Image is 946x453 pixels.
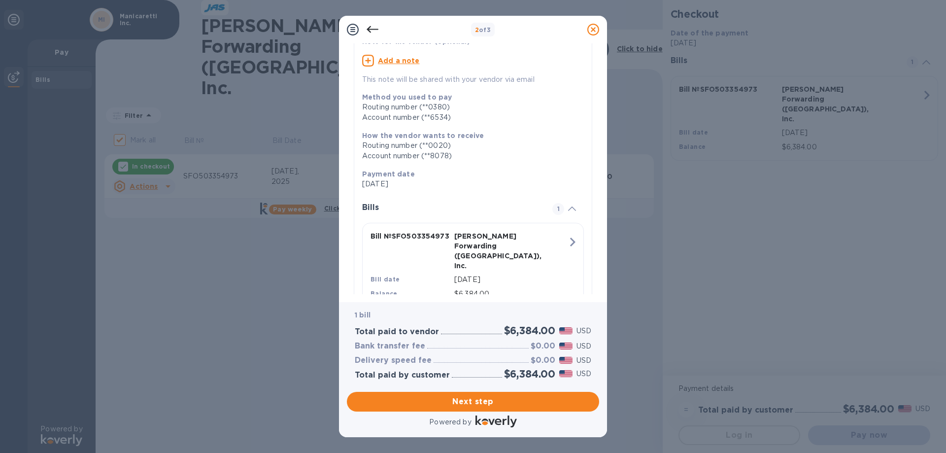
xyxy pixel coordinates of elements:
[362,140,576,151] div: Routing number (**0020)
[504,324,555,337] h2: $6,384.00
[355,342,425,351] h3: Bank transfer fee
[371,276,400,283] b: Bill date
[576,355,591,366] p: USD
[355,396,591,408] span: Next step
[355,356,432,365] h3: Delivery speed fee
[378,57,420,65] u: Add a note
[559,343,573,349] img: USD
[576,326,591,336] p: USD
[531,356,555,365] h3: $0.00
[362,170,415,178] b: Payment date
[362,132,484,139] b: How the vendor wants to receive
[475,416,517,427] img: Logo
[504,368,555,380] h2: $6,384.00
[355,327,439,337] h3: Total paid to vendor
[362,93,452,101] b: Method you used to pay
[362,203,541,212] h3: Bills
[347,392,599,412] button: Next step
[371,290,398,297] b: Balance
[362,112,576,123] div: Account number (**6534)
[475,26,479,34] span: 2
[559,370,573,377] img: USD
[355,371,450,380] h3: Total paid by customer
[454,275,568,285] p: [DATE]
[362,74,584,85] p: This note will be shared with your vendor via email
[355,311,371,319] b: 1 bill
[559,327,573,334] img: USD
[576,341,591,351] p: USD
[552,203,564,215] span: 1
[475,26,491,34] b: of 3
[531,342,555,351] h3: $0.00
[362,151,576,161] div: Account number (**8078)
[371,231,450,241] p: Bill № SFO503354973
[429,417,471,427] p: Powered by
[362,223,584,308] button: Bill №SFO503354973[PERSON_NAME] Forwarding ([GEOGRAPHIC_DATA]), Inc.Bill date[DATE]Balance$6,384.00
[454,231,534,271] p: [PERSON_NAME] Forwarding ([GEOGRAPHIC_DATA]), Inc.
[362,179,576,189] p: [DATE]
[362,102,576,112] div: Routing number (**0380)
[576,369,591,379] p: USD
[454,289,568,299] p: $6,384.00
[362,38,470,45] b: Note for the vendor (optional)
[559,357,573,364] img: USD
